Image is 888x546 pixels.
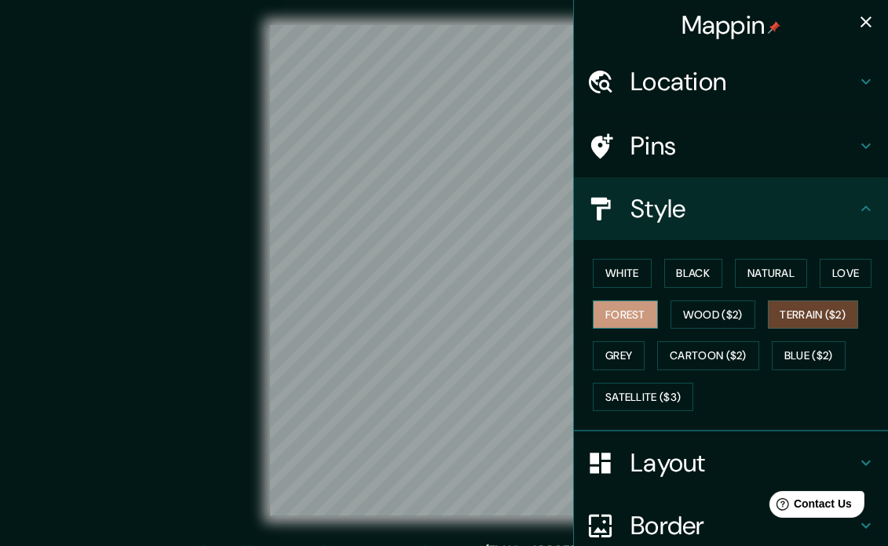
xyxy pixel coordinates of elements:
button: Black [664,259,723,288]
div: Pins [574,115,888,177]
button: Terrain ($2) [768,300,859,329]
button: Forest [593,300,658,329]
h4: Style [630,193,857,224]
button: Cartoon ($2) [657,341,759,370]
button: Grey [593,341,645,370]
button: Blue ($2) [772,341,846,370]
h4: Location [630,66,857,97]
iframe: Help widget launcher [748,485,871,529]
div: Layout [574,431,888,494]
div: Style [574,177,888,240]
img: pin-icon.png [768,21,780,34]
h4: Pins [630,130,857,162]
h4: Mappin [682,9,781,41]
button: Natural [735,259,807,288]
div: Location [574,50,888,113]
button: Love [820,259,872,288]
h4: Layout [630,447,857,479]
button: Wood ($2) [671,300,755,329]
canvas: Map [270,25,618,516]
h4: Border [630,510,857,541]
button: White [593,259,652,288]
button: Satellite ($3) [593,383,693,412]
